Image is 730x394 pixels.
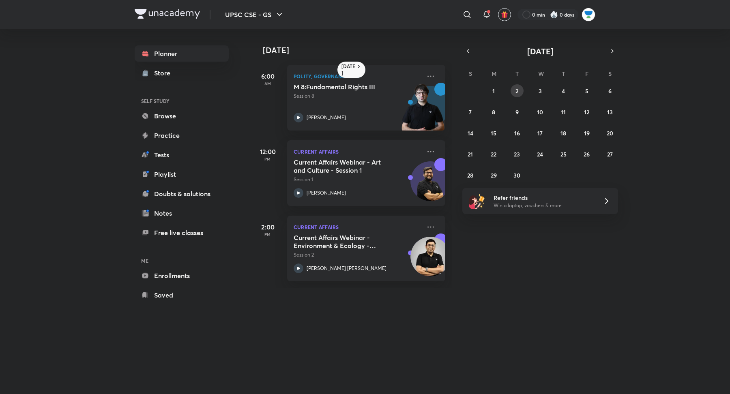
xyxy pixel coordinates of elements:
abbr: September 13, 2025 [607,108,613,116]
a: Doubts & solutions [135,186,229,202]
button: September 2, 2025 [511,84,524,97]
abbr: September 2, 2025 [515,87,518,95]
button: September 29, 2025 [487,169,500,182]
h6: SELF STUDY [135,94,229,108]
abbr: September 6, 2025 [608,87,612,95]
h5: Current Affairs Webinar - Environment & Ecology - Session 2 [294,233,395,250]
p: Win a laptop, vouchers & more [494,202,593,209]
button: September 19, 2025 [580,126,593,139]
abbr: September 18, 2025 [560,129,566,137]
abbr: September 24, 2025 [537,150,543,158]
abbr: September 14, 2025 [468,129,473,137]
p: Current Affairs [294,222,421,232]
button: September 15, 2025 [487,126,500,139]
button: September 25, 2025 [557,148,570,161]
h6: [DATE] [341,63,356,76]
abbr: September 17, 2025 [537,129,543,137]
a: Free live classes [135,225,229,241]
p: PM [251,156,284,161]
abbr: September 10, 2025 [537,108,543,116]
p: Session 1 [294,176,421,183]
abbr: Saturday [608,70,612,77]
abbr: Tuesday [515,70,519,77]
button: September 14, 2025 [464,126,477,139]
abbr: September 20, 2025 [607,129,613,137]
abbr: September 30, 2025 [513,171,520,179]
button: September 9, 2025 [511,105,524,118]
button: September 18, 2025 [557,126,570,139]
p: [PERSON_NAME] [307,114,346,121]
abbr: Wednesday [538,70,544,77]
abbr: September 27, 2025 [607,150,613,158]
p: AM [251,81,284,86]
button: September 5, 2025 [580,84,593,97]
button: September 23, 2025 [511,148,524,161]
button: [DATE] [474,45,607,57]
abbr: September 15, 2025 [491,129,496,137]
h5: 6:00 [251,71,284,81]
button: September 7, 2025 [464,105,477,118]
abbr: September 1, 2025 [492,87,495,95]
abbr: Sunday [469,70,472,77]
button: September 24, 2025 [534,148,547,161]
button: September 22, 2025 [487,148,500,161]
abbr: September 12, 2025 [584,108,589,116]
h5: 12:00 [251,147,284,156]
abbr: September 23, 2025 [514,150,520,158]
a: Playlist [135,166,229,182]
h5: M 8:Fundamental Rights III [294,83,395,91]
button: September 21, 2025 [464,148,477,161]
div: Store [154,68,175,78]
img: streak [550,11,558,19]
button: September 10, 2025 [534,105,547,118]
button: September 12, 2025 [580,105,593,118]
a: Saved [135,287,229,303]
abbr: September 28, 2025 [467,171,473,179]
p: [PERSON_NAME] [307,189,346,197]
button: avatar [498,8,511,21]
button: UPSC CSE - GS [220,6,289,23]
abbr: September 9, 2025 [515,108,519,116]
button: September 8, 2025 [487,105,500,118]
button: September 1, 2025 [487,84,500,97]
button: September 27, 2025 [603,148,616,161]
p: [PERSON_NAME] [PERSON_NAME] [307,265,386,272]
p: Current Affairs [294,147,421,156]
button: September 16, 2025 [511,126,524,139]
button: September 3, 2025 [534,84,547,97]
p: PM [251,232,284,237]
abbr: September 21, 2025 [468,150,473,158]
abbr: September 25, 2025 [560,150,567,158]
button: September 13, 2025 [603,105,616,118]
abbr: September 5, 2025 [585,87,588,95]
abbr: September 4, 2025 [562,87,565,95]
button: September 17, 2025 [534,126,547,139]
a: Practice [135,127,229,143]
h5: Current Affairs Webinar - Art and Culture - Session 1 [294,158,395,174]
h5: 2:00 [251,222,284,232]
h4: [DATE] [263,45,453,55]
abbr: September 29, 2025 [491,171,497,179]
abbr: September 7, 2025 [469,108,472,116]
button: September 30, 2025 [511,169,524,182]
abbr: September 8, 2025 [492,108,495,116]
button: September 20, 2025 [603,126,616,139]
img: avatar [501,11,508,18]
p: Polity, Governance & IR [294,71,421,81]
a: Tests [135,147,229,163]
abbr: September 26, 2025 [584,150,590,158]
abbr: September 3, 2025 [539,87,542,95]
p: Session 2 [294,251,421,259]
abbr: September 19, 2025 [584,129,590,137]
h6: Refer friends [494,193,593,202]
button: September 11, 2025 [557,105,570,118]
img: Jiban Jyoti Dash [582,8,595,21]
img: unacademy [401,83,445,139]
button: September 6, 2025 [603,84,616,97]
abbr: September 22, 2025 [491,150,496,158]
a: Planner [135,45,229,62]
span: [DATE] [527,46,554,57]
abbr: Friday [585,70,588,77]
button: September 28, 2025 [464,169,477,182]
abbr: Monday [492,70,496,77]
